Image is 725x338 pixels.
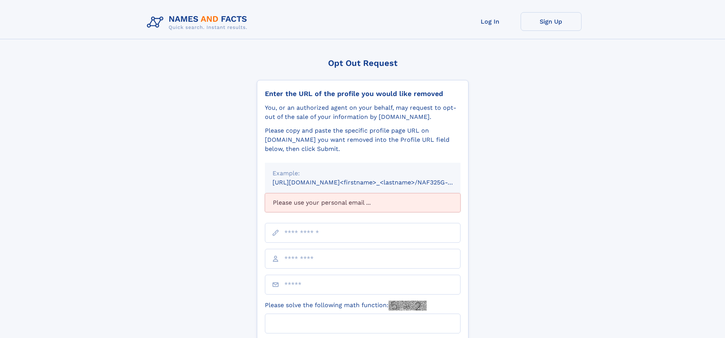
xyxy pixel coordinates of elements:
div: Enter the URL of the profile you would like removed [265,90,460,98]
label: Please solve the following math function: [265,301,427,311]
div: Please copy and paste the specific profile page URL on [DOMAIN_NAME] you want removed into the Pr... [265,126,460,154]
div: Example: [272,169,453,178]
small: [URL][DOMAIN_NAME]<firstname>_<lastname>/NAF325G-xxxxxxxx [272,179,475,186]
a: Log In [460,12,521,31]
div: You, or an authorized agent on your behalf, may request to opt-out of the sale of your informatio... [265,103,460,122]
div: Opt Out Request [257,58,468,68]
div: Please use your personal email ... [265,193,460,212]
img: Logo Names and Facts [144,12,253,33]
a: Sign Up [521,12,582,31]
